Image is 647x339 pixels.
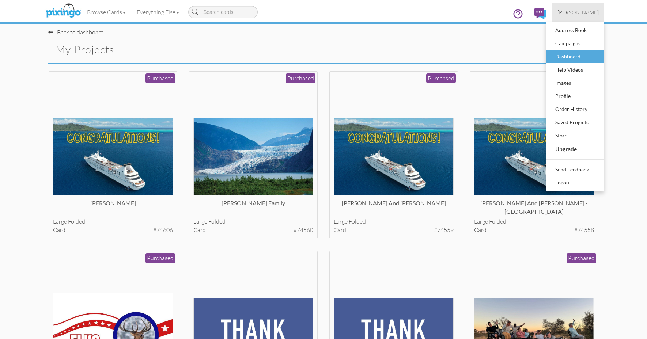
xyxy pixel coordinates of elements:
[56,44,311,56] h2: My Projects
[546,176,604,189] a: Logout
[553,38,597,49] div: Campaigns
[145,73,175,83] div: Purchased
[553,177,597,188] div: Logout
[294,226,313,234] span: #74560
[334,226,454,234] div: card
[188,6,258,18] input: Search cards
[153,226,173,234] span: #74606
[546,50,604,63] a: Dashboard
[474,218,488,225] span: large
[546,142,604,156] a: Upgrade
[193,218,207,225] span: large
[534,8,546,19] img: comments.svg
[193,226,314,234] div: card
[553,104,597,115] div: Order History
[334,118,454,195] img: 134779-1-1755354614743-565ea052856075d0-qa.jpg
[208,218,226,225] span: folded
[44,2,83,20] img: pixingo logo
[489,218,506,225] span: folded
[474,226,594,234] div: card
[145,253,175,263] div: Purchased
[553,25,597,36] div: Address Book
[48,28,104,36] a: Back to dashboard
[553,64,597,75] div: Help Videos
[553,164,597,175] div: Send Feedback
[334,218,348,225] span: large
[553,77,597,88] div: Images
[553,143,597,155] div: Upgrade
[131,3,185,21] a: Everything Else
[546,129,604,142] a: Store
[546,89,604,103] a: Profile
[53,226,173,234] div: card
[474,199,594,214] div: [PERSON_NAME] and [PERSON_NAME] - [GEOGRAPHIC_DATA]
[426,73,456,83] div: Purchased
[53,199,173,214] div: [PERSON_NAME]
[193,199,314,214] div: [PERSON_NAME] Family
[82,3,131,21] a: Browse Cards
[546,24,604,37] a: Address Book
[286,73,315,83] div: Purchased
[68,218,85,225] span: folded
[574,226,594,234] span: #74558
[557,9,599,15] span: [PERSON_NAME]
[553,130,597,141] div: Store
[553,91,597,102] div: Profile
[546,76,604,89] a: Images
[553,51,597,62] div: Dashboard
[546,63,604,76] a: Help Videos
[567,253,596,263] div: Purchased
[546,163,604,176] a: Send Feedback
[552,3,604,22] a: [PERSON_NAME]
[546,37,604,50] a: Campaigns
[193,118,314,195] img: 134780-1-1755355802725-69e578b51036893f-qa.jpg
[349,218,366,225] span: folded
[434,226,454,234] span: #74559
[546,116,604,129] a: Saved Projects
[546,103,604,116] a: Order History
[334,199,454,214] div: [PERSON_NAME] and [PERSON_NAME]
[474,118,594,195] img: 134777-1-1755536911107-00386f01f5e436f4-qa.jpg
[53,218,67,225] span: large
[53,118,173,195] img: 134909-1-1755684199803-3518f17c6c71bf87-qa.jpg
[553,117,597,128] div: Saved Projects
